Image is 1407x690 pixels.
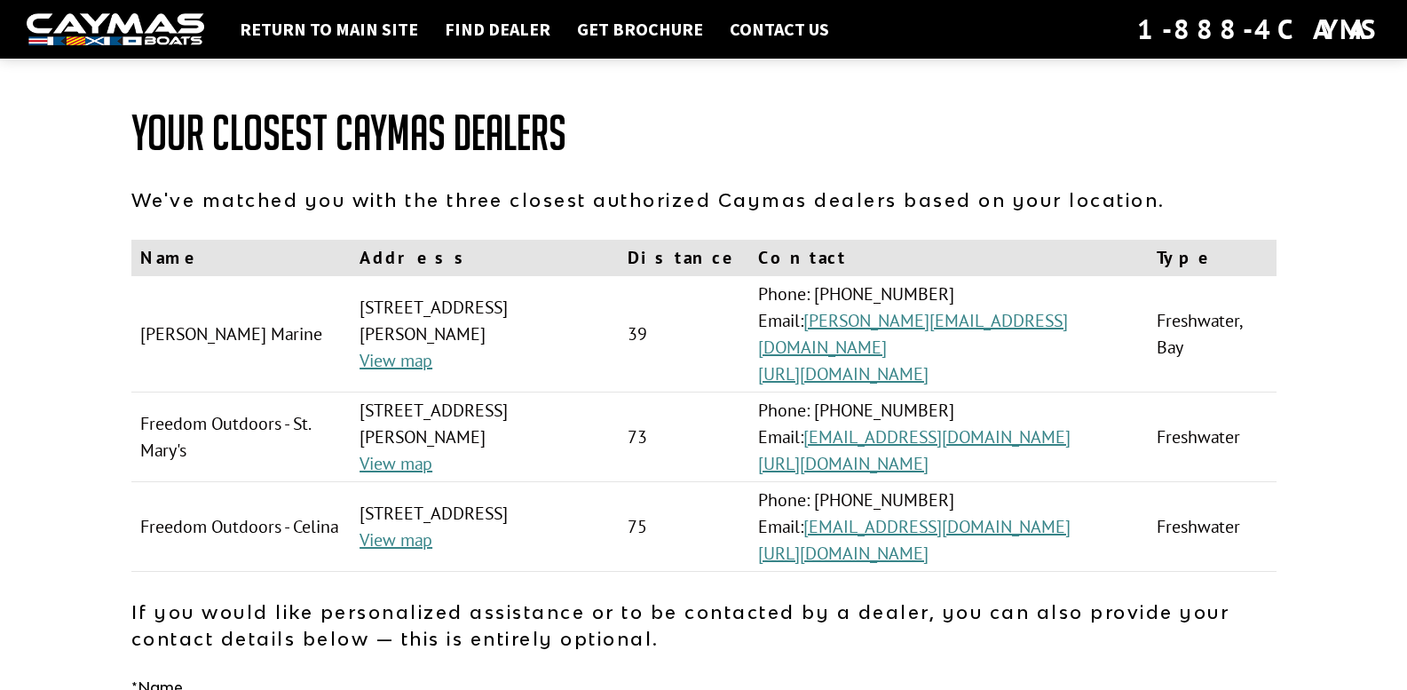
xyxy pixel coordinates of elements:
td: Freshwater, Bay [1148,276,1276,393]
a: [EMAIL_ADDRESS][DOMAIN_NAME] [803,515,1071,538]
div: 1-888-4CAYMAS [1137,10,1380,49]
a: [URL][DOMAIN_NAME] [758,452,929,475]
h1: Your Closest Caymas Dealers [131,107,1277,160]
a: [PERSON_NAME][EMAIL_ADDRESS][DOMAIN_NAME] [758,309,1068,359]
th: Address [351,240,619,276]
a: View map [360,349,432,372]
a: Find Dealer [436,18,559,41]
a: [URL][DOMAIN_NAME] [758,362,929,385]
td: Phone: [PHONE_NUMBER] Email: [749,482,1148,572]
a: View map [360,452,432,475]
td: Freedom Outdoors - Celina [131,482,352,572]
a: View map [360,528,432,551]
td: Phone: [PHONE_NUMBER] Email: [749,393,1148,482]
td: Freshwater [1148,393,1276,482]
img: white-logo-c9c8dbefe5ff5ceceb0f0178aa75bf4bb51f6bca0971e226c86eb53dfe498488.png [27,13,204,46]
a: Return to main site [231,18,427,41]
td: [PERSON_NAME] Marine [131,276,352,393]
a: [EMAIL_ADDRESS][DOMAIN_NAME] [803,425,1071,448]
td: [STREET_ADDRESS] [351,482,619,572]
td: Phone: [PHONE_NUMBER] Email: [749,276,1148,393]
th: Contact [749,240,1148,276]
p: If you would like personalized assistance or to be contacted by a dealer, you can also provide yo... [131,599,1277,652]
p: We've matched you with the three closest authorized Caymas dealers based on your location. [131,186,1277,213]
td: 39 [619,276,749,393]
td: [STREET_ADDRESS][PERSON_NAME] [351,393,619,482]
td: 73 [619,393,749,482]
a: [URL][DOMAIN_NAME] [758,542,929,565]
td: Freshwater [1148,482,1276,572]
td: Freedom Outdoors - St. Mary's [131,393,352,482]
a: Contact Us [721,18,838,41]
th: Distance [619,240,749,276]
a: Get Brochure [568,18,712,41]
td: [STREET_ADDRESS][PERSON_NAME] [351,276,619,393]
td: 75 [619,482,749,572]
th: Name [131,240,352,276]
th: Type [1148,240,1276,276]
